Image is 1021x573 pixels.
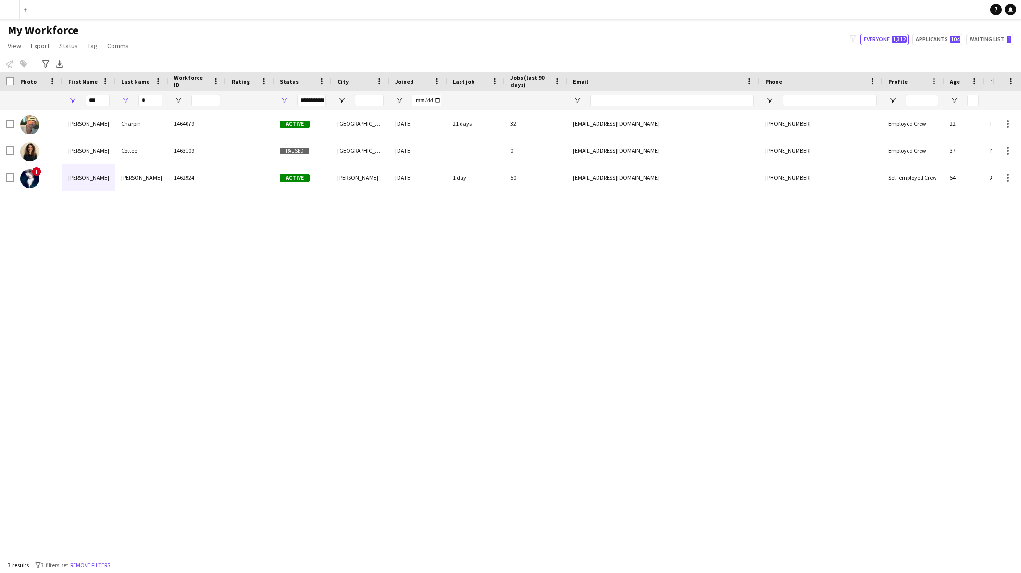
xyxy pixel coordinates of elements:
div: Employed Crew [883,110,944,137]
a: View [4,39,25,52]
div: 32 [505,110,567,137]
div: 1463109 [168,137,226,164]
button: Open Filter Menu [280,96,288,105]
a: Comms [103,39,133,52]
button: Waiting list1 [966,34,1013,45]
span: Workforce ID [174,74,209,88]
div: 21 days [447,110,505,137]
div: 22 [944,110,984,137]
span: Tag [87,41,98,50]
app-action-btn: Advanced filters [40,58,51,70]
div: Cottee [115,137,168,164]
span: 3 filters set [41,561,68,569]
span: Age [950,78,960,85]
span: Status [59,41,78,50]
button: Open Filter Menu [990,96,999,105]
div: [PERSON_NAME] [62,164,115,191]
input: Workforce ID Filter Input [191,95,220,106]
a: Export [27,39,53,52]
div: Charpin [115,110,168,137]
button: Open Filter Menu [68,96,77,105]
div: [GEOGRAPHIC_DATA] [332,137,389,164]
div: [EMAIL_ADDRESS][DOMAIN_NAME] [567,137,760,164]
div: 54 [944,164,984,191]
div: [PERSON_NAME] [115,164,168,191]
input: Joined Filter Input [412,95,441,106]
div: [PERSON_NAME] Coldfield [332,164,389,191]
input: Profile Filter Input [906,95,938,106]
button: Everyone1,312 [860,34,909,45]
span: Active [280,174,310,182]
span: Jobs (last 90 days) [510,74,550,88]
div: 0 [505,137,567,164]
span: Comms [107,41,129,50]
span: My Workforce [8,23,78,37]
div: [PERSON_NAME] [62,110,115,137]
span: Status [280,78,299,85]
button: Open Filter Menu [337,96,346,105]
button: Remove filters [68,560,112,571]
img: Sarah Cottee [20,142,39,161]
span: Export [31,41,50,50]
span: Email [573,78,588,85]
button: Applicants104 [912,34,962,45]
div: 1462924 [168,164,226,191]
div: [PHONE_NUMBER] [760,110,883,137]
div: [PHONE_NUMBER] [760,164,883,191]
div: 37 [944,137,984,164]
button: Open Filter Menu [765,96,774,105]
span: Rating [232,78,250,85]
a: Tag [84,39,101,52]
button: Open Filter Menu [395,96,404,105]
span: First Name [68,78,98,85]
span: View [8,41,21,50]
input: Email Filter Input [590,95,754,106]
span: Joined [395,78,414,85]
div: [PERSON_NAME] [62,137,115,164]
input: City Filter Input [355,95,384,106]
span: 1,312 [892,36,907,43]
span: Last job [453,78,474,85]
span: 104 [950,36,960,43]
img: Cesar Charpin [20,115,39,134]
div: [DATE] [389,110,447,137]
div: [DATE] [389,137,447,164]
div: 1464079 [168,110,226,137]
div: [EMAIL_ADDRESS][DOMAIN_NAME] [567,110,760,137]
a: Status [55,39,82,52]
div: 50 [505,164,567,191]
span: Tags [990,78,1003,85]
button: Open Filter Menu [121,96,130,105]
app-action-btn: Export XLSX [54,58,65,70]
div: [PHONE_NUMBER] [760,137,883,164]
button: Open Filter Menu [950,96,959,105]
button: Open Filter Menu [174,96,183,105]
input: Phone Filter Input [783,95,877,106]
div: Employed Crew [883,137,944,164]
span: Active [280,121,310,128]
input: Age Filter Input [967,95,979,106]
img: sarah sarah e coyle [20,169,39,188]
span: City [337,78,349,85]
input: First Name Filter Input [86,95,110,106]
button: Open Filter Menu [573,96,582,105]
span: Photo [20,78,37,85]
span: 1 [1007,36,1011,43]
div: [GEOGRAPHIC_DATA] [332,110,389,137]
input: Last Name Filter Input [138,95,162,106]
div: [EMAIL_ADDRESS][DOMAIN_NAME] [567,164,760,191]
span: Last Name [121,78,149,85]
div: Self-employed Crew [883,164,944,191]
span: ! [32,167,41,176]
button: Open Filter Menu [888,96,897,105]
div: [DATE] [389,164,447,191]
span: Phone [765,78,782,85]
span: Profile [888,78,908,85]
span: Paused [280,147,310,155]
div: 1 day [447,164,505,191]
